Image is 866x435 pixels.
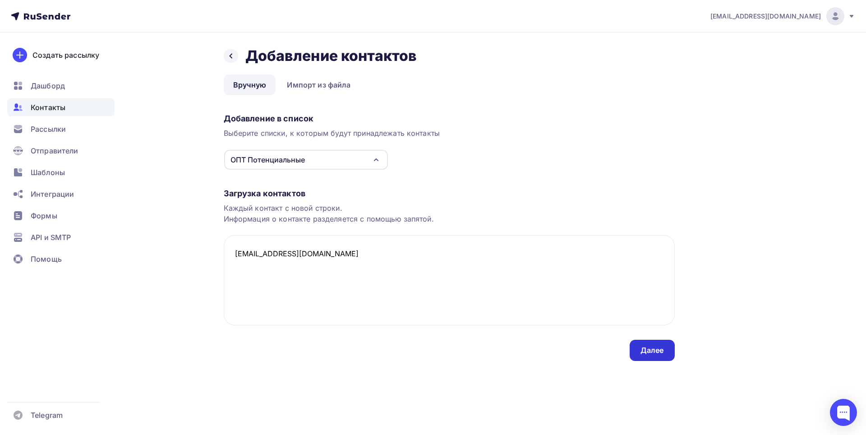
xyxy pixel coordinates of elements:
span: Контакты [31,102,65,113]
div: Загрузка контактов [224,188,675,199]
span: Рассылки [31,124,66,134]
a: Контакты [7,98,115,116]
div: Выберите списки, к которым будут принадлежать контакты [224,128,675,139]
a: Шаблоны [7,163,115,181]
a: Вручную [224,74,276,95]
a: [EMAIL_ADDRESS][DOMAIN_NAME] [710,7,855,25]
div: Добавление в список [224,113,675,124]
a: Рассылки [7,120,115,138]
div: Создать рассылку [32,50,99,60]
a: Импорт из файла [277,74,360,95]
span: Формы [31,210,57,221]
a: Дашборд [7,77,115,95]
h2: Добавление контактов [245,47,417,65]
div: ОПТ Потенциальные [230,154,305,165]
button: ОПТ Потенциальные [224,149,388,170]
a: Отправители [7,142,115,160]
span: Отправители [31,145,78,156]
span: Telegram [31,410,63,421]
span: API и SMTP [31,232,71,243]
span: [EMAIL_ADDRESS][DOMAIN_NAME] [710,12,821,21]
span: Шаблоны [31,167,65,178]
span: Интеграции [31,189,74,199]
span: Дашборд [31,80,65,91]
a: Формы [7,207,115,225]
div: Далее [640,345,664,356]
div: Каждый контакт с новой строки. Информация о контакте разделяется с помощью запятой. [224,203,675,224]
span: Помощь [31,254,62,264]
